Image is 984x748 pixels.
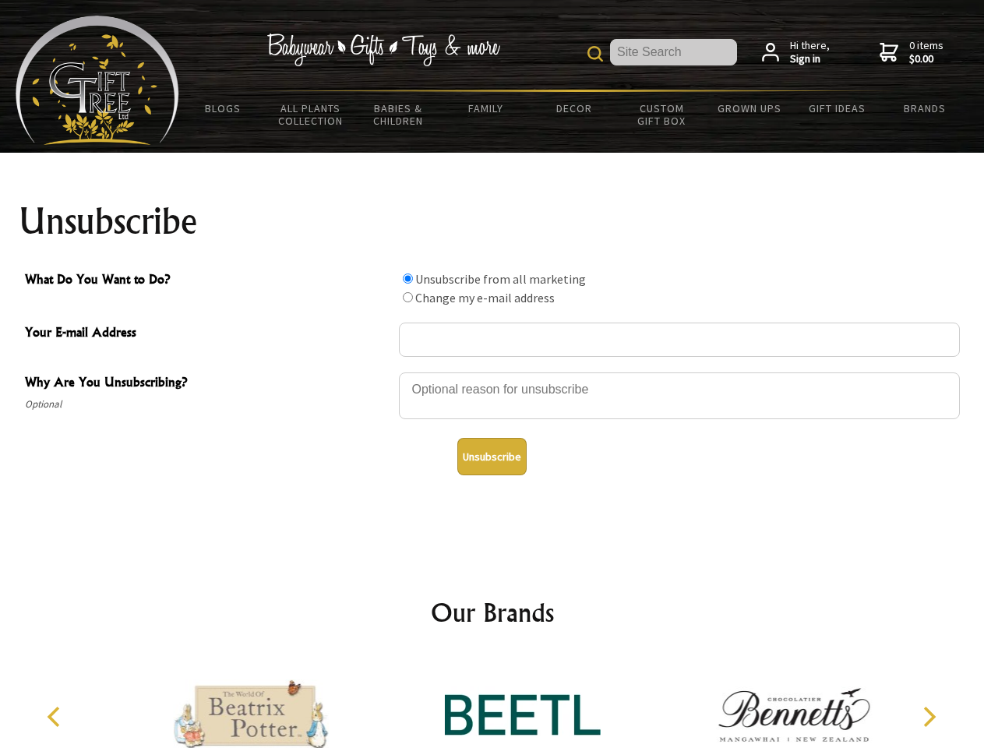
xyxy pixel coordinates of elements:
a: All Plants Collection [267,92,355,137]
a: Decor [530,92,618,125]
label: Change my e-mail address [415,290,555,305]
a: 0 items$0.00 [880,39,943,66]
textarea: Why Are You Unsubscribing? [399,372,960,419]
a: Family [443,92,531,125]
button: Unsubscribe [457,438,527,475]
a: Grown Ups [705,92,793,125]
span: Your E-mail Address [25,323,391,345]
img: product search [587,46,603,62]
span: Hi there, [790,39,830,66]
span: What Do You Want to Do? [25,270,391,292]
a: Hi there,Sign in [762,39,830,66]
button: Next [912,700,946,734]
a: Custom Gift Box [618,92,706,137]
a: Brands [881,92,969,125]
img: Babywear - Gifts - Toys & more [266,34,500,66]
input: What Do You Want to Do? [403,273,413,284]
span: Optional [25,395,391,414]
a: Gift Ideas [793,92,881,125]
span: Why Are You Unsubscribing? [25,372,391,395]
img: Babyware - Gifts - Toys and more... [16,16,179,145]
input: What Do You Want to Do? [403,292,413,302]
input: Your E-mail Address [399,323,960,357]
input: Site Search [610,39,737,65]
button: Previous [39,700,73,734]
a: Babies & Children [354,92,443,137]
strong: Sign in [790,52,830,66]
a: BLOGS [179,92,267,125]
span: 0 items [909,38,943,66]
h2: Our Brands [31,594,954,631]
h1: Unsubscribe [19,203,966,240]
strong: $0.00 [909,52,943,66]
label: Unsubscribe from all marketing [415,271,586,287]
